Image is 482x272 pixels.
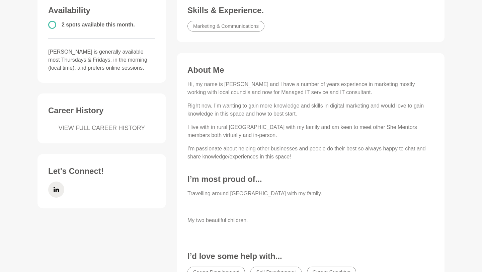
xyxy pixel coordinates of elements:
[187,5,434,15] h3: Skills & Experience.
[62,22,135,27] span: 2 spots available this month.
[48,182,64,198] a: LinkedIn
[187,190,434,198] p: Travelling around [GEOGRAPHIC_DATA] with my family.
[48,48,155,72] p: [PERSON_NAME] is generally available most Thursdays & Fridays, in the morning (local time), and p...
[187,174,434,184] h3: I’m most proud of...
[187,102,434,118] p: Right now, I’m wanting to gain more knowledge and skills in digital marketing and would love to g...
[187,145,434,161] p: I’m passionate about helping other businesses and people do their best so always happy to chat an...
[48,5,155,15] h3: Availability
[187,65,434,75] h3: About Me
[187,123,434,139] p: I live with in rural [GEOGRAPHIC_DATA] with my family and am keen to meet other She Mentors membe...
[48,166,155,176] h3: Let's Connect!
[48,124,155,133] a: VIEW FULL CAREER HISTORY
[187,251,434,261] h3: I’d love some help with...
[187,80,434,96] p: Hi, my name is [PERSON_NAME] and I have a number of years experience in marketing mostly working ...
[48,106,155,116] h3: Career History
[187,216,434,224] p: My two beautiful children.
